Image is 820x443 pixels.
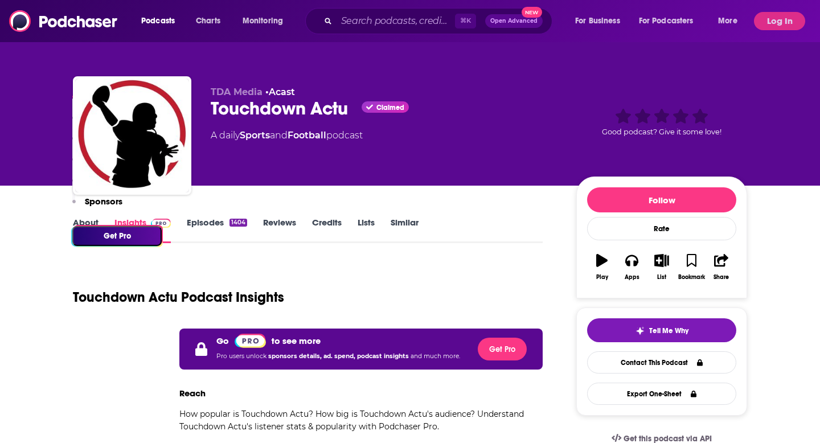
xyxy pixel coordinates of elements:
[485,14,543,28] button: Open AdvancedNew
[587,351,736,374] a: Contact This Podcast
[635,326,645,335] img: tell me why sparkle
[587,217,736,240] div: Rate
[714,274,729,281] div: Share
[678,274,705,281] div: Bookmark
[478,338,527,360] button: Get Pro
[625,274,639,281] div: Apps
[522,7,542,18] span: New
[216,348,460,365] p: Pro users unlock and much more.
[707,247,736,288] button: Share
[269,87,295,97] a: Acast
[133,12,190,30] button: open menu
[179,388,206,399] h3: Reach
[657,274,666,281] div: List
[243,13,283,29] span: Monitoring
[576,87,747,157] div: Good podcast? Give it some love!
[235,12,298,30] button: open menu
[358,217,375,243] a: Lists
[272,335,321,346] p: to see more
[649,326,688,335] span: Tell Me Why
[754,12,805,30] button: Log In
[632,12,710,30] button: open menu
[270,130,288,141] span: and
[391,217,419,243] a: Similar
[268,352,411,360] span: sponsors details, ad. spend, podcast insights
[75,79,189,192] img: Touchdown Actu
[240,130,270,141] a: Sports
[587,318,736,342] button: tell me why sparkleTell Me Why
[602,128,721,136] span: Good podcast? Give it some love!
[337,12,455,30] input: Search podcasts, credits, & more...
[587,247,617,288] button: Play
[455,14,476,28] span: ⌘ K
[316,8,563,34] div: Search podcasts, credits, & more...
[196,13,220,29] span: Charts
[263,217,296,243] a: Reviews
[639,13,694,29] span: For Podcasters
[710,12,752,30] button: open menu
[617,247,646,288] button: Apps
[490,18,538,24] span: Open Advanced
[9,10,118,32] img: Podchaser - Follow, Share and Rate Podcasts
[718,13,737,29] span: More
[179,408,543,433] p: How popular is Touchdown Actu? How big is Touchdown Actu's audience? Understand Touchdown Actu's ...
[216,335,229,346] p: Go
[575,13,620,29] span: For Business
[312,217,342,243] a: Credits
[288,130,326,141] a: Football
[211,87,263,97] span: TDA Media
[188,12,227,30] a: Charts
[587,187,736,212] button: Follow
[72,226,162,246] button: Get Pro
[676,247,706,288] button: Bookmark
[265,87,295,97] span: •
[647,247,676,288] button: List
[235,334,266,348] img: Podchaser Pro
[596,274,608,281] div: Play
[73,289,284,306] h1: Touchdown Actu Podcast Insights
[587,383,736,405] button: Export One-Sheet
[229,219,247,227] div: 1404
[235,333,266,348] a: Pro website
[141,13,175,29] span: Podcasts
[376,105,404,110] span: Claimed
[567,12,634,30] button: open menu
[187,217,247,243] a: Episodes1404
[211,129,363,142] div: A daily podcast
